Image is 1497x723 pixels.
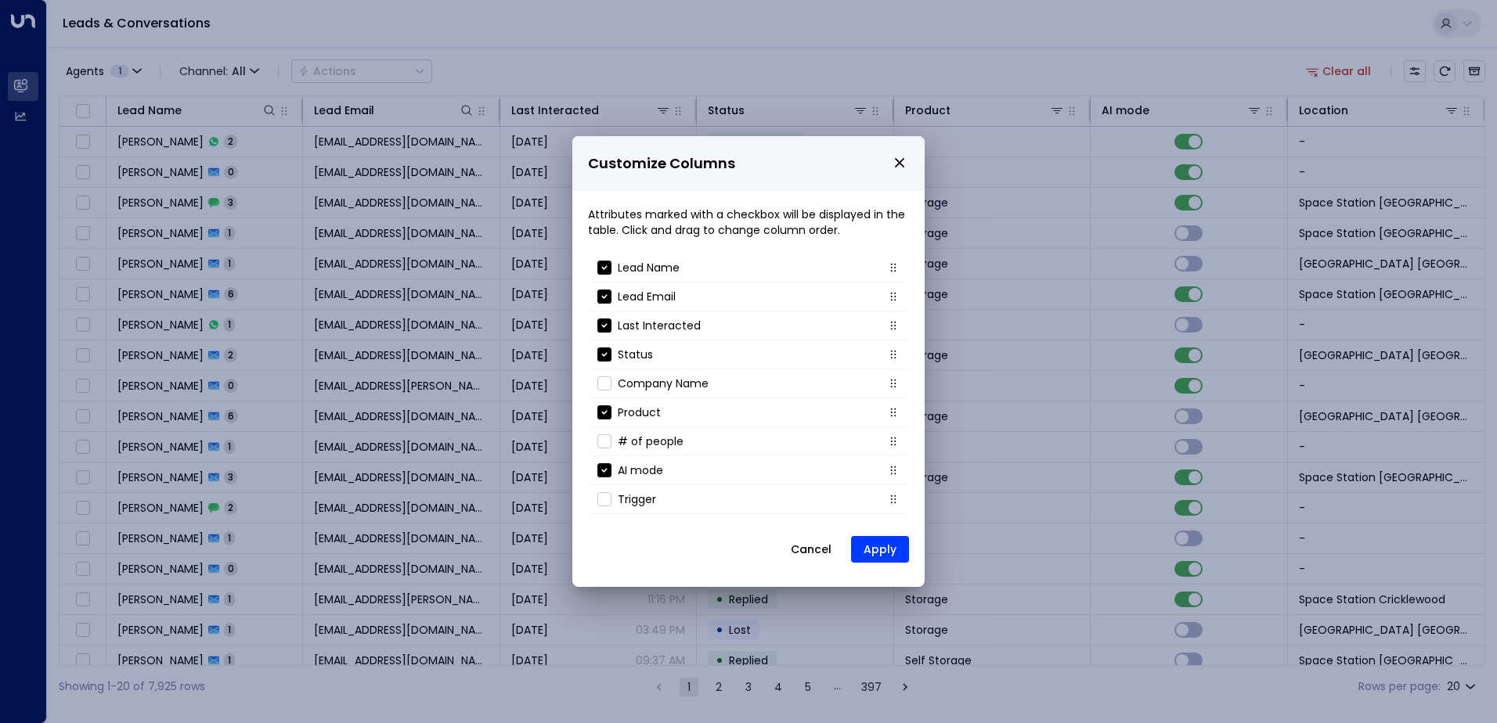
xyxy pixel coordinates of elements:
button: Apply [851,536,909,563]
p: Attributes marked with a checkbox will be displayed in the table. Click and drag to change column... [588,207,909,238]
span: Customize Columns [588,153,735,175]
p: Status [618,347,653,362]
button: Cancel [777,535,845,563]
button: close [893,156,907,170]
p: # of people [618,433,684,449]
p: AI mode [618,462,663,478]
p: Lead Name [618,260,680,275]
p: Product [618,405,661,420]
p: Trigger [618,491,656,507]
p: Last Interacted [618,318,701,333]
p: Lead Email [618,289,676,304]
p: Company Name [618,376,709,391]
